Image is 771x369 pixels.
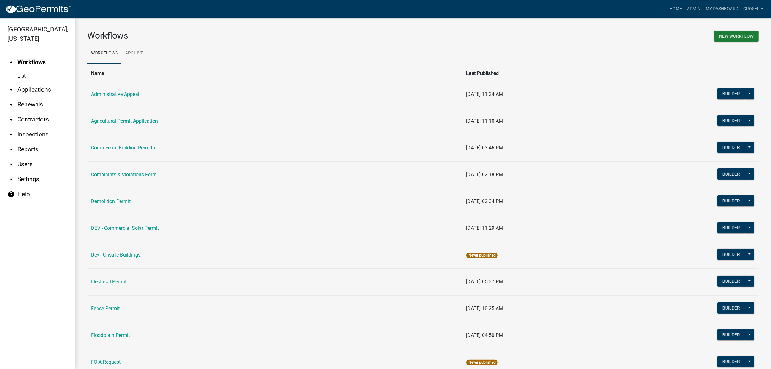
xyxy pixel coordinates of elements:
span: [DATE] 02:18 PM [466,172,503,177]
button: Builder [717,142,745,153]
button: Builder [717,356,745,367]
a: Electrical Permit [91,279,126,285]
a: Admin [684,3,703,15]
a: DEV - Commercial Solar Permit [91,225,159,231]
i: arrow_drop_down [7,86,15,93]
span: [DATE] 05:37 PM [466,279,503,285]
button: Builder [717,302,745,314]
a: Floodplain Permit [91,332,130,338]
i: arrow_drop_down [7,146,15,153]
span: [DATE] 02:34 PM [466,198,503,204]
a: Dev - Unsafe Buildings [91,252,140,258]
a: My Dashboard [703,3,741,15]
a: Agricultural Permit Application [91,118,158,124]
button: Builder [717,222,745,233]
button: Builder [717,249,745,260]
button: Builder [717,168,745,180]
i: help [7,191,15,198]
span: [DATE] 10:25 AM [466,305,503,311]
i: arrow_drop_up [7,59,15,66]
a: Complaints & Violations Form [91,172,157,177]
span: [DATE] 11:10 AM [466,118,503,124]
i: arrow_drop_down [7,176,15,183]
button: Builder [717,329,745,340]
span: [DATE] 11:24 AM [466,91,503,97]
a: Workflows [87,44,121,64]
th: Name [87,66,463,81]
a: Demolition Permit [91,198,131,204]
h3: Workflows [87,31,418,41]
button: Builder [717,195,745,206]
span: Never published [466,360,498,365]
i: arrow_drop_down [7,116,15,123]
button: Builder [717,115,745,126]
button: New Workflow [714,31,759,42]
a: croser [741,3,766,15]
i: arrow_drop_down [7,131,15,138]
button: Builder [717,276,745,287]
span: Never published [466,253,498,258]
a: FOIA Request [91,359,121,365]
a: Fence Permit [91,305,120,311]
a: Home [667,3,684,15]
i: arrow_drop_down [7,101,15,108]
a: Commercial Building Permits [91,145,155,151]
span: [DATE] 03:46 PM [466,145,503,151]
button: Builder [717,88,745,99]
a: Archive [121,44,147,64]
a: Administrative Appeal [91,91,139,97]
span: [DATE] 11:29 AM [466,225,503,231]
th: Last Published [463,66,610,81]
i: arrow_drop_down [7,161,15,168]
span: [DATE] 04:50 PM [466,332,503,338]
